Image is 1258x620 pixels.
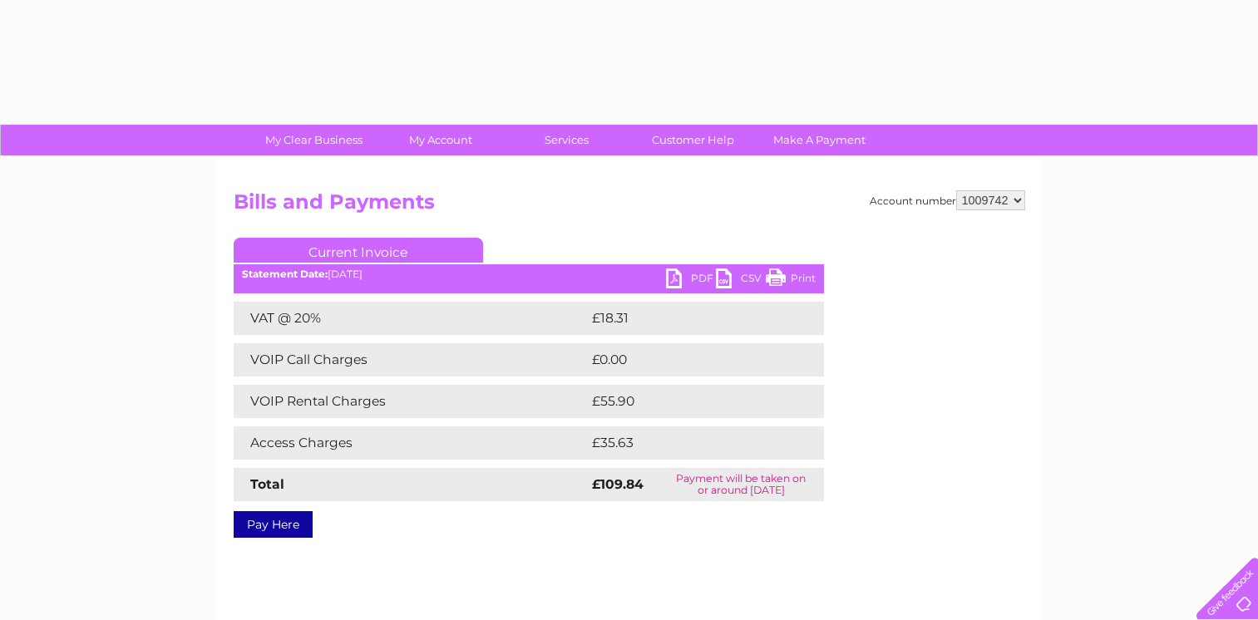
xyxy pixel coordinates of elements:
[242,268,328,280] b: Statement Date:
[245,125,382,155] a: My Clear Business
[666,268,716,293] a: PDF
[498,125,635,155] a: Services
[624,125,762,155] a: Customer Help
[234,343,588,376] td: VOIP Call Charges
[250,476,284,492] strong: Total
[588,302,787,335] td: £18.31
[592,476,644,492] strong: £109.84
[588,385,791,418] td: £55.90
[234,238,483,263] a: Current Invoice
[372,125,509,155] a: My Account
[659,468,823,501] td: Payment will be taken on or around [DATE]
[716,268,766,293] a: CSV
[870,190,1025,210] div: Account number
[588,426,790,460] td: £35.63
[751,125,888,155] a: Make A Payment
[234,511,313,538] a: Pay Here
[234,268,824,280] div: [DATE]
[234,302,588,335] td: VAT @ 20%
[234,385,588,418] td: VOIP Rental Charges
[588,343,786,376] td: £0.00
[234,190,1025,222] h2: Bills and Payments
[766,268,816,293] a: Print
[234,426,588,460] td: Access Charges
